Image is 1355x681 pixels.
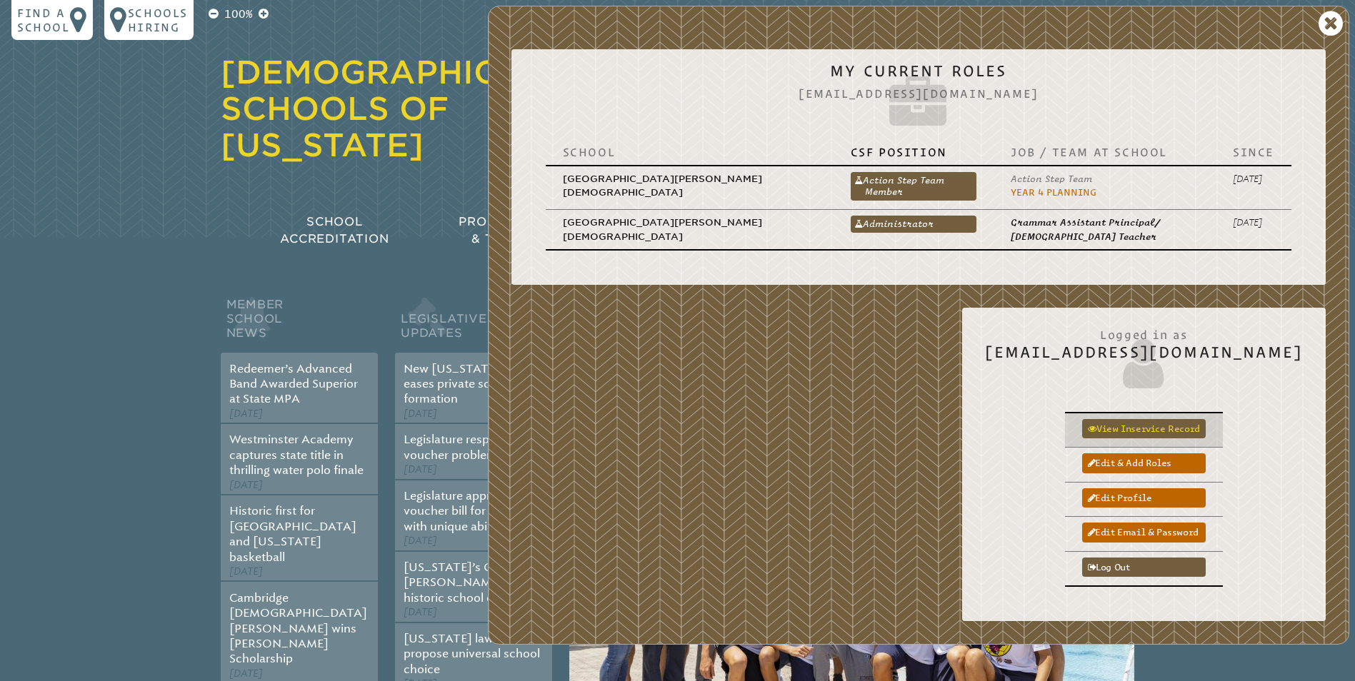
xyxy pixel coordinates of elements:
span: [DATE] [404,408,437,420]
span: [DATE] [404,606,437,618]
span: Logged in as [985,321,1303,343]
span: [DATE] [229,408,263,420]
p: 100% [221,6,256,23]
h2: My Current Roles [534,62,1303,133]
span: [DATE] [229,565,263,577]
span: Action Step Team [1011,173,1092,184]
a: [US_STATE] lawmakers propose universal school choice [404,632,540,676]
a: Edit email & password [1082,523,1206,542]
a: [US_STATE]’s Governor [PERSON_NAME] signs historic school choice bill [404,560,541,605]
p: CSF Position [851,145,976,159]
a: Cambridge [DEMOGRAPHIC_DATA][PERSON_NAME] wins [PERSON_NAME] Scholarship [229,591,367,666]
p: Job / Team at School [1011,145,1199,159]
p: Schools Hiring [128,6,188,34]
span: [DATE] [404,463,437,475]
span: [DATE] [404,535,437,547]
a: Administrator [851,216,976,233]
a: Edit & add roles [1082,453,1206,473]
a: Action Step Team Member [851,172,976,201]
p: [DATE] [1233,216,1274,229]
a: Westminster Academy captures state title in thrilling water polo finale [229,433,364,477]
p: Find a school [17,6,70,34]
h2: [EMAIL_ADDRESS][DOMAIN_NAME] [985,321,1303,392]
h2: Legislative Updates [395,294,552,353]
a: Legislature approves voucher bill for students with unique abilities [404,489,536,533]
a: Year 4 planning [1011,187,1096,198]
a: New [US_STATE] law eases private school formation [404,362,521,406]
p: School [563,145,816,159]
a: View inservice record [1082,419,1206,438]
p: Since [1233,145,1274,159]
a: Edit profile [1082,488,1206,508]
a: Legislature responds to voucher problems [404,433,531,461]
a: Log out [1082,558,1206,577]
span: [DATE] [229,667,263,680]
span: [DATE] [229,479,263,491]
a: Redeemer’s Advanced Band Awarded Superior at State MPA [229,362,358,406]
p: [GEOGRAPHIC_DATA][PERSON_NAME][DEMOGRAPHIC_DATA] [563,172,816,200]
h2: Member School News [221,294,378,353]
p: [GEOGRAPHIC_DATA][PERSON_NAME][DEMOGRAPHIC_DATA] [563,216,816,243]
p: [DATE] [1233,172,1274,186]
span: School Accreditation [280,215,389,246]
a: [DEMOGRAPHIC_DATA] Schools of [US_STATE] [221,54,626,163]
a: Historic first for [GEOGRAPHIC_DATA] and [US_STATE] basketball [229,504,356,563]
span: Professional Development & Teacher Certification [459,215,667,246]
p: Grammar Assistant Principal/ [DEMOGRAPHIC_DATA] Teacher [1011,216,1199,243]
